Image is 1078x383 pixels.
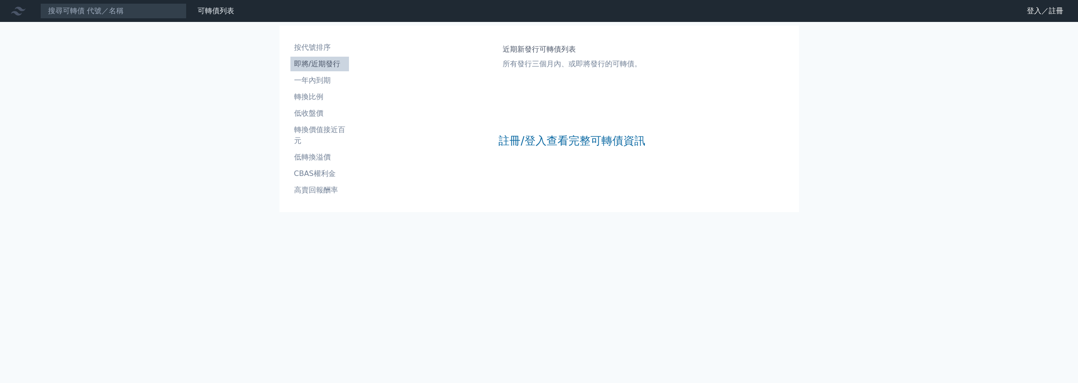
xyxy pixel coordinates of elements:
a: 高賣回報酬率 [290,183,349,197]
a: 轉換比例 [290,90,349,104]
li: 轉換比例 [290,91,349,102]
li: 按代號排序 [290,42,349,53]
li: 一年內到期 [290,75,349,86]
a: 登入／註冊 [1019,4,1071,18]
a: 轉換價值接近百元 [290,122,349,148]
input: 搜尋可轉債 代號／名稱 [40,3,187,19]
li: CBAS權利金 [290,168,349,179]
li: 低轉換溢價 [290,152,349,163]
a: 按代號排序 [290,40,349,55]
a: 可轉債列表 [198,6,234,15]
a: 註冊/登入查看完整可轉債資訊 [499,133,645,148]
p: 所有發行三個月內、或即將發行的可轉債。 [503,59,642,69]
li: 低收盤價 [290,108,349,119]
h1: 近期新發行可轉債列表 [503,44,642,55]
a: 即將/近期發行 [290,57,349,71]
a: 一年內到期 [290,73,349,88]
li: 轉換價值接近百元 [290,124,349,146]
a: 低轉換溢價 [290,150,349,165]
a: CBAS權利金 [290,166,349,181]
a: 低收盤價 [290,106,349,121]
li: 高賣回報酬率 [290,185,349,196]
li: 即將/近期發行 [290,59,349,69]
